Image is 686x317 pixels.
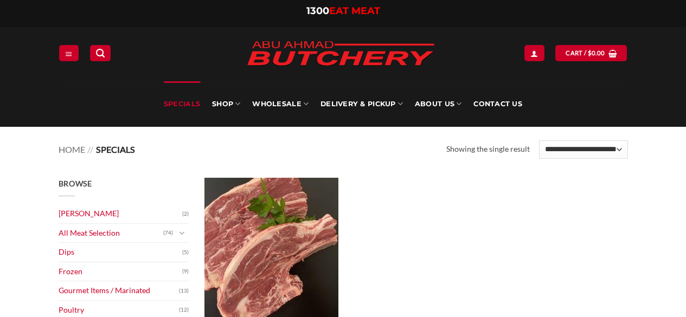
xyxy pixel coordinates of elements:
[179,283,189,299] span: (13)
[252,81,309,127] a: Wholesale
[320,81,403,127] a: Delivery & Pickup
[588,49,605,56] bdi: 0.00
[446,143,530,156] p: Showing the single result
[555,45,627,61] a: View cart
[329,5,380,17] span: EAT MEAT
[164,81,200,127] a: Specials
[59,45,79,61] a: Menu
[238,34,444,75] img: Abu Ahmad Butchery
[182,244,189,261] span: (5)
[59,179,92,188] span: Browse
[163,225,173,241] span: (74)
[566,48,605,58] span: Cart /
[588,48,592,58] span: $
[212,81,240,127] a: SHOP
[59,262,182,281] a: Frozen
[182,263,189,280] span: (9)
[306,5,380,17] a: 1300EAT MEAT
[473,81,522,127] a: Contact Us
[59,243,182,262] a: Dips
[96,144,135,154] span: Specials
[415,81,461,127] a: About Us
[524,45,544,61] a: Login
[87,144,93,154] span: //
[90,45,111,61] a: Search
[59,204,182,223] a: [PERSON_NAME]
[176,227,189,239] button: Toggle
[59,281,179,300] a: Gourmet Items / Marinated
[539,140,627,159] select: Shop order
[306,5,329,17] span: 1300
[59,144,85,154] a: Home
[59,224,163,243] a: All Meat Selection
[182,206,189,222] span: (2)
